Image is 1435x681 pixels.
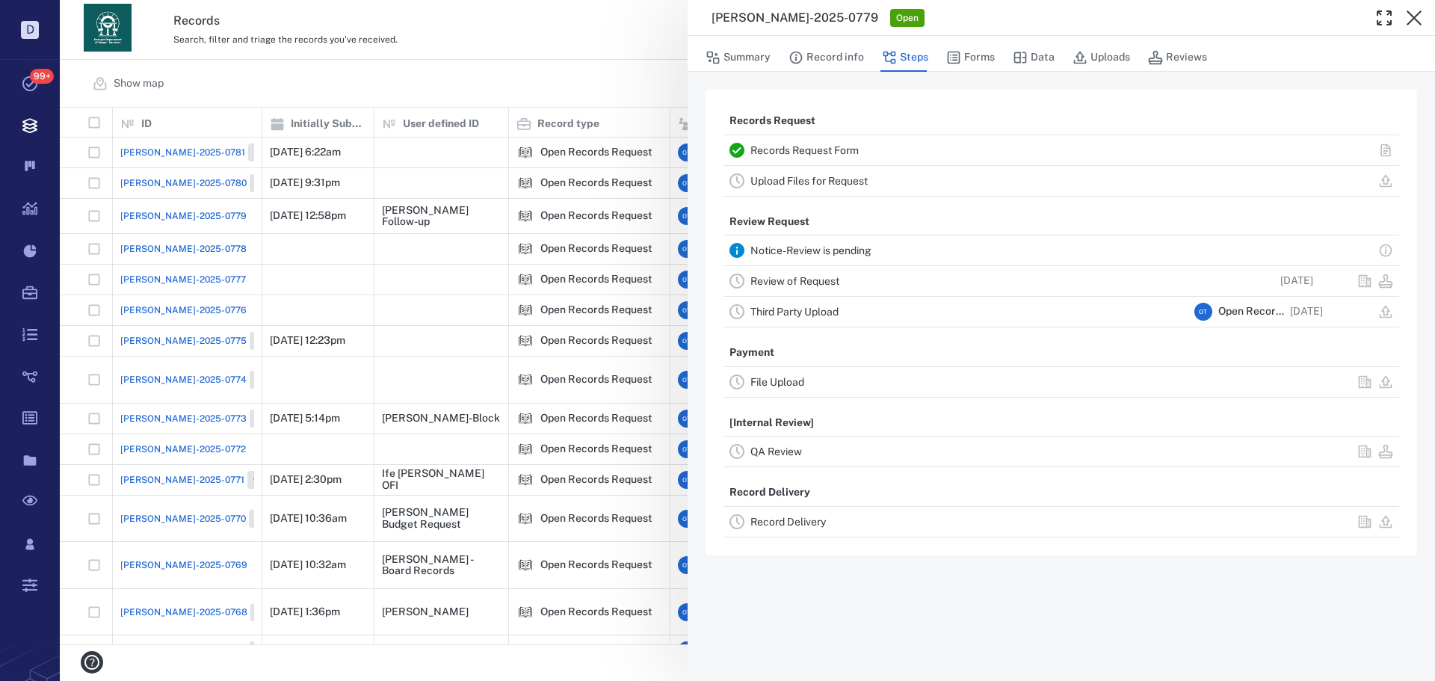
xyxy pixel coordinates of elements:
[723,410,820,437] p: [Internal Review]
[21,21,39,39] p: D
[946,43,995,72] button: Forms
[1399,3,1429,33] button: Close
[789,43,864,72] button: Record info
[893,12,922,25] span: Open
[1218,304,1284,319] span: Open Records Team
[1290,304,1323,319] p: [DATE]
[750,275,839,287] a: Review of Request
[750,244,871,256] a: Notice-Review is pending
[706,43,771,72] button: Summary
[750,446,802,457] a: QA Review
[30,69,54,84] span: 99+
[1369,3,1399,33] button: Toggle Fullscreen
[723,209,815,235] p: Review Request
[1013,43,1055,72] button: Data
[1073,43,1130,72] button: Uploads
[882,43,928,72] button: Steps
[750,516,826,528] a: Record Delivery
[1148,43,1207,72] button: Reviews
[723,108,821,135] p: Records Request
[1194,303,1212,321] div: O T
[723,479,816,506] p: Record Delivery
[750,306,839,318] a: Third Party Upload
[712,9,878,27] h3: [PERSON_NAME]-2025-0779
[750,175,868,187] a: Upload Files for Request
[34,10,64,24] span: Help
[750,144,859,156] a: Records Request Form
[723,339,780,366] p: Payment
[750,376,804,388] a: File Upload
[1280,274,1313,289] p: [DATE]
